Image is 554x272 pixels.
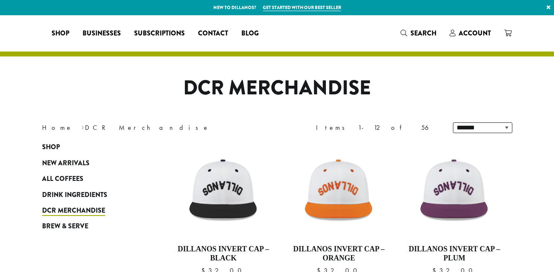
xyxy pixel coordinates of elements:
a: All Coffees [42,171,141,187]
a: New Arrivals [42,155,141,171]
span: Account [459,28,491,38]
span: Blog [241,28,259,39]
span: Subscriptions [134,28,185,39]
span: DCR Merchandise [42,206,105,216]
a: Drink Ingredients [42,187,141,202]
a: Shop [42,139,141,155]
span: Brew & Serve [42,221,88,232]
span: › [81,120,84,133]
div: Items 1-12 of 56 [316,123,441,133]
h4: Dillanos Invert Cap – Black [176,245,271,263]
span: Drink Ingredients [42,190,107,200]
a: Shop [45,27,76,40]
h4: Dillanos Invert Cap – Plum [407,245,502,263]
span: Contact [198,28,228,39]
span: Search [410,28,436,38]
a: Search [394,26,443,40]
img: Backwards-Orang-scaled.png [291,143,386,238]
span: Businesses [83,28,121,39]
a: DCR Merchandise [42,203,141,218]
span: Shop [52,28,69,39]
a: Get started with our best seller [263,4,341,11]
span: All Coffees [42,174,83,184]
h1: DCR Merchandise [36,76,519,100]
span: Shop [42,142,60,152]
h4: Dillanos Invert Cap – Orange [291,245,386,263]
nav: Breadcrumb [42,123,265,133]
img: Backwards-Black-scaled.png [176,143,271,238]
img: Backwards-Plumb-scaled.png [407,143,502,238]
a: Home [42,123,73,132]
a: Brew & Serve [42,218,141,234]
span: New Arrivals [42,158,90,169]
